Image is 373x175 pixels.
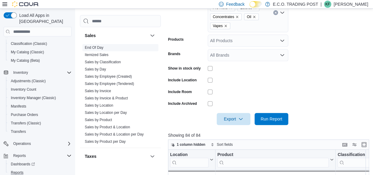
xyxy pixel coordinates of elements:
[85,118,112,122] a: Sales by Product
[8,128,72,135] span: Transfers
[8,128,28,135] a: Transfers
[8,48,47,56] a: My Catalog (Classic)
[11,129,26,134] span: Transfers
[85,33,96,39] h3: Sales
[235,15,239,19] button: Remove Concentrates from selection in this group
[168,141,208,148] button: 1 column hidden
[8,40,72,47] span: Classification (Classic)
[8,57,72,64] span: My Catalog (Beta)
[280,53,285,58] button: Open list of options
[217,152,329,158] div: Product
[85,103,113,108] a: Sales by Location
[1,139,74,148] button: Operations
[220,113,247,125] span: Export
[85,96,128,100] a: Sales by Invoice & Product
[168,132,371,138] p: Showing 84 of 84
[226,1,244,7] span: Feedback
[177,142,205,147] span: 1 column hidden
[247,14,251,20] span: Oil
[11,121,41,126] span: Transfers (Classic)
[360,141,368,148] button: Enter fullscreen
[85,125,130,130] span: Sales by Product & Location
[13,70,28,75] span: Inventory
[261,116,282,122] span: Run Report
[341,141,348,148] button: Keyboard shortcuts
[85,53,109,57] a: Itemized Sales
[8,161,72,168] span: Dashboards
[324,1,331,8] div: Kira Finn
[168,37,184,42] label: Products
[8,120,43,127] a: Transfers (Classic)
[8,57,42,64] a: My Catalog (Beta)
[6,77,74,85] button: Adjustments (Classic)
[273,1,318,8] p: E.C.O. TRADING POST
[325,1,330,8] span: KF
[11,140,72,147] span: Operations
[249,1,262,8] input: Dark Mode
[217,113,250,125] button: Export
[11,50,44,55] span: My Catalog (Classic)
[85,89,111,93] a: Sales by Invoice
[13,153,26,158] span: Reports
[6,85,74,94] button: Inventory Count
[85,103,113,108] span: Sales by Location
[170,152,209,158] div: Location
[85,52,109,57] span: Itemized Sales
[85,45,103,50] a: End Of Day
[8,40,50,47] a: Classification (Classic)
[85,139,126,144] span: Sales by Product per Day
[6,39,74,48] button: Classification (Classic)
[11,152,28,159] button: Reports
[85,67,106,72] span: Sales by Day
[168,52,180,56] label: Brands
[8,120,72,127] span: Transfers (Classic)
[12,1,39,7] img: Cova
[213,14,234,20] span: Concentrates
[6,111,74,119] button: Purchase Orders
[11,79,46,83] span: Adjustments (Classic)
[85,117,112,122] span: Sales by Product
[8,103,29,110] a: Manifests
[6,102,74,111] button: Manifests
[8,161,37,168] a: Dashboards
[11,170,23,175] span: Reports
[8,86,72,93] span: Inventory Count
[85,153,96,159] h3: Taxes
[273,10,278,15] button: Clear input
[149,153,156,160] button: Taxes
[208,141,235,148] button: Sort fields
[85,89,111,93] span: Sales by Invoice
[280,10,285,15] button: Open list of options
[85,74,132,79] a: Sales by Employee (Created)
[85,132,144,136] a: Sales by Product & Location per Day
[11,140,33,147] button: Operations
[320,1,322,8] p: |
[334,1,368,8] p: [PERSON_NAME]
[85,153,148,159] button: Taxes
[85,33,148,39] button: Sales
[85,81,134,86] span: Sales by Employee (Tendered)
[85,139,126,144] a: Sales by Product per Day
[85,60,121,64] a: Sales by Classification
[80,44,161,148] div: Sales
[85,111,127,115] a: Sales by Location per Day
[8,77,72,85] span: Adjustments (Classic)
[85,125,130,129] a: Sales by Product & Location
[210,23,230,29] span: Vapes
[149,32,156,39] button: Sales
[217,152,329,167] div: Product
[6,56,74,65] button: My Catalog (Beta)
[170,152,209,167] div: Location
[17,12,72,24] span: Load All Apps in [GEOGRAPHIC_DATA]
[170,152,213,167] button: Location
[168,78,197,83] label: Include Location
[252,15,256,19] button: Remove Oil from selection in this group
[85,74,132,79] span: Sales by Employee (Created)
[1,68,74,77] button: Inventory
[6,94,74,102] button: Inventory Manager (Classic)
[8,77,48,85] a: Adjustments (Classic)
